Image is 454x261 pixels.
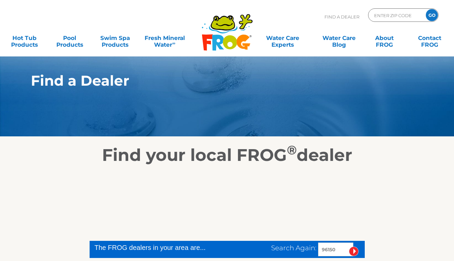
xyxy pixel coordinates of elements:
a: PoolProducts [52,31,87,45]
h2: Find your local FROG dealer [21,145,434,165]
h1: Find a Dealer [31,73,392,89]
sup: ∞ [172,41,175,46]
p: Find A Dealer [324,8,359,25]
a: Water CareBlog [321,31,357,45]
span: Search Again: [271,244,316,252]
div: The FROG dealers in your area are... [95,243,230,253]
a: Hot TubProducts [7,31,42,45]
a: Water CareExperts [254,31,311,45]
a: Swim SpaProducts [97,31,133,45]
input: Submit [349,247,359,256]
input: Zip Code Form [373,10,419,20]
a: Fresh MineralWater∞ [143,31,187,45]
a: ContactFROG [412,31,447,45]
input: GO [426,9,438,21]
sup: ® [287,142,297,158]
a: AboutFROG [367,31,402,45]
